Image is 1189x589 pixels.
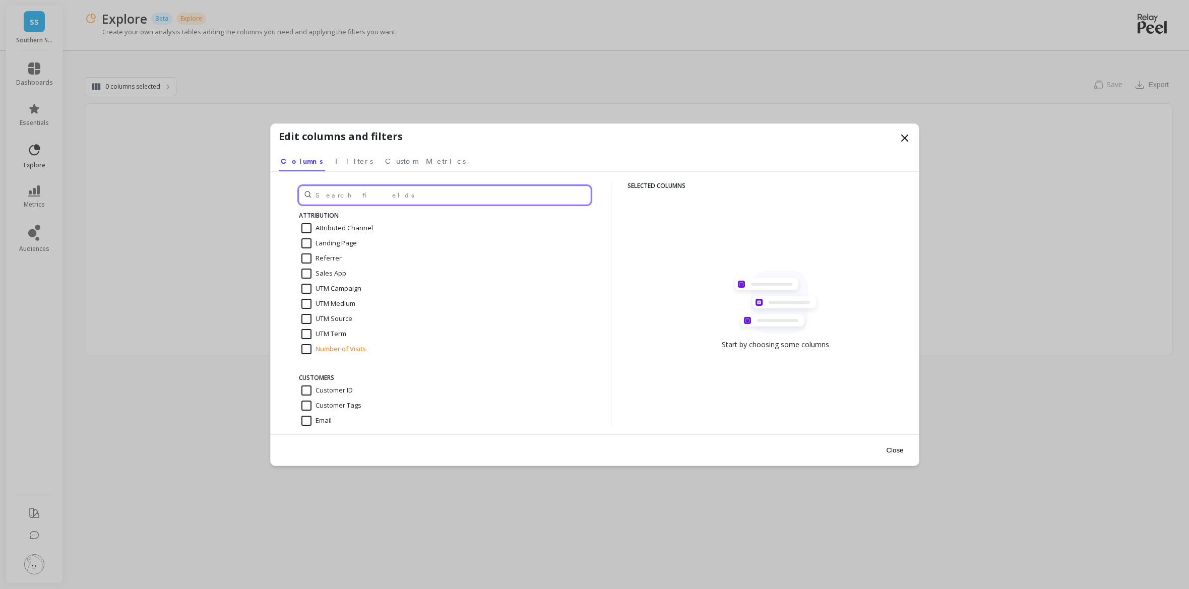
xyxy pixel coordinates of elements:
span: Email [301,416,332,426]
input: Search fields [299,186,591,205]
span: SELECTED COLUMNS [628,182,923,190]
span: Start by choosing some columns [722,340,829,350]
span: Number of Visits [301,344,366,354]
span: Filters [335,156,373,166]
span: ATTRIBUTION [299,211,339,220]
span: Columns [281,156,323,166]
span: UTM Source [301,314,352,324]
span: Customer ID [301,385,353,396]
span: Referrer [301,253,342,264]
span: Sales App [301,269,346,279]
span: Landing Page [301,238,357,248]
span: UTM Term [301,329,346,339]
button: Close [883,439,906,462]
span: UTM Medium [301,299,355,309]
h1: Edit columns and filters [279,129,403,144]
span: Attributed Channel [301,223,373,233]
span: UTM Campaign [301,284,361,294]
nav: Tabs [279,148,911,171]
span: CUSTOMERS [299,373,334,382]
span: Customer Tags [301,401,361,411]
span: Custom Metrics [385,156,466,166]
